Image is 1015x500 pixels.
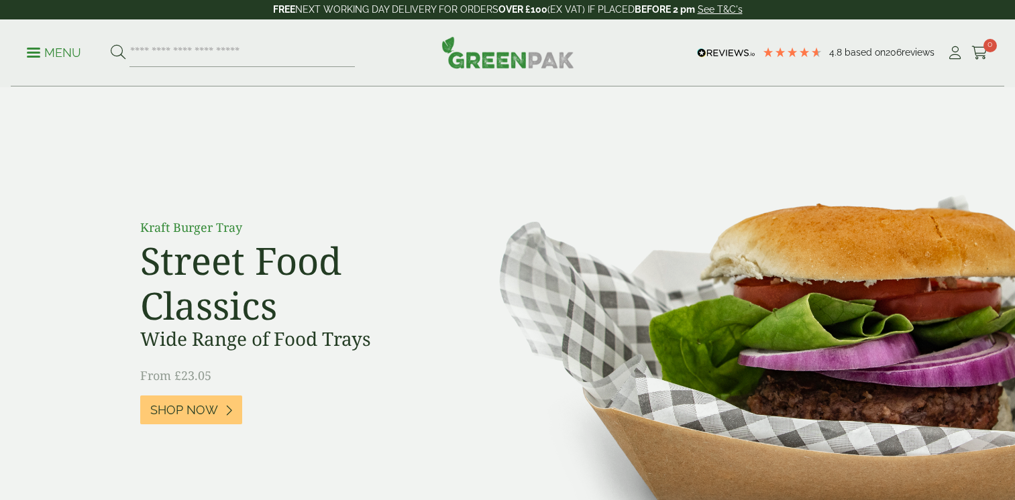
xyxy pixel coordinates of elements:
[971,46,988,60] i: Cart
[140,395,242,424] a: Shop Now
[902,47,934,58] span: reviews
[150,403,218,418] span: Shop Now
[441,36,574,68] img: GreenPak Supplies
[273,4,295,15] strong: FREE
[829,47,845,58] span: 4.8
[845,47,886,58] span: Based on
[140,238,442,328] h2: Street Food Classics
[762,46,822,58] div: 4.79 Stars
[140,218,442,237] p: Kraft Burger Tray
[983,39,997,52] span: 0
[971,43,988,63] a: 0
[27,45,81,61] p: Menu
[698,4,743,15] a: See T&C's
[635,4,695,15] strong: BEFORE 2 pm
[498,4,547,15] strong: OVER £100
[697,48,755,58] img: REVIEWS.io
[27,45,81,58] a: Menu
[140,367,211,383] span: From £23.05
[886,47,902,58] span: 206
[140,328,442,351] h3: Wide Range of Food Trays
[947,46,963,60] i: My Account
